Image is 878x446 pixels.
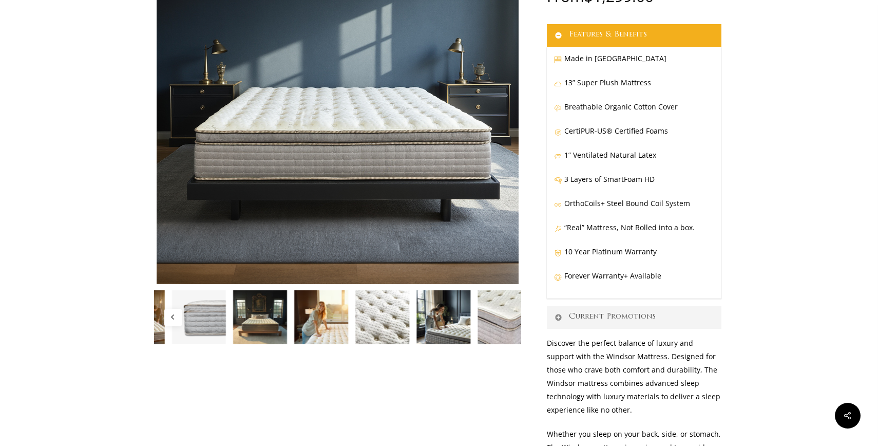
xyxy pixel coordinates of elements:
[554,245,714,269] p: 10 Year Platinum Warranty
[547,337,721,428] p: Discover the perfect balance of luxury and support with the Windsor Mattress. Designed for those ...
[554,76,714,100] p: 13” Super Plush Mattress
[554,269,714,293] p: Forever Warranty+ Available
[554,197,714,221] p: OrthoCoils+ Steel Bound Coil System
[415,289,471,345] img: Windsor-Loft-Photoshoot-Amelia Feels the Plush Pillow top.
[164,309,182,326] button: Previous
[554,52,714,76] p: Made in [GEOGRAPHIC_DATA]
[547,24,721,47] a: Features & Benefits
[554,100,714,124] p: Breathable Organic Cotton Cover
[547,306,721,329] a: Current Promotions
[110,289,166,345] img: Windsor-Condo-Shoot-Joane-and-eric feel the plush pillow top.
[232,289,288,345] img: Windsor In NH Manor
[554,221,714,245] p: “Real” Mattress, Not Rolled into a box.
[554,148,714,173] p: 1” Ventilated Natural Latex
[554,124,714,148] p: CertiPUR-US® Certified Foams
[171,289,227,345] img: Windsor-Side-Profile-HD-Closeup
[554,173,714,197] p: 3 Layers of SmartFoam HD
